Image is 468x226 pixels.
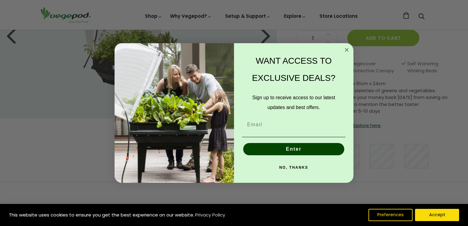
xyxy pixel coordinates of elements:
img: e9d03583-1bb1-490f-ad29-36751b3212ff.jpeg [115,43,234,183]
input: Email [242,119,345,131]
button: Accept [415,209,459,221]
button: Preferences [368,209,413,221]
button: NO, THANKS [242,161,345,174]
span: WANT ACCESS TO EXCLUSIVE DEALS? [252,56,335,83]
span: This website uses cookies to ensure you get the best experience on our website. [9,212,194,218]
button: Enter [243,143,344,155]
a: Privacy Policy (opens in a new tab) [194,209,226,220]
button: Close dialog [343,46,350,54]
span: Sign up to receive access to our latest updates and best offers. [252,95,335,110]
